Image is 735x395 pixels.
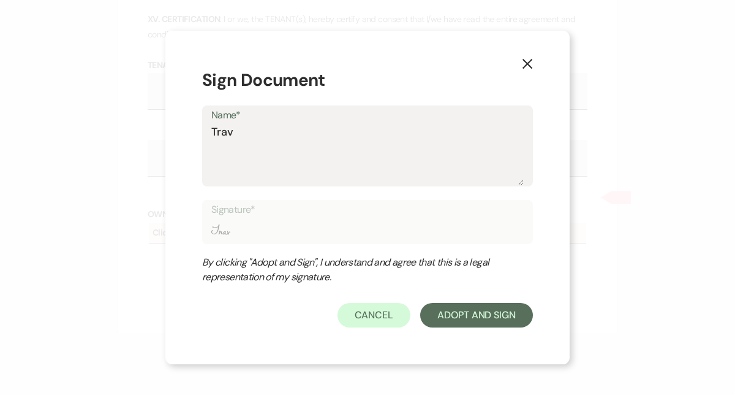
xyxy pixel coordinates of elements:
[211,124,524,185] textarea: Trav
[202,255,508,285] div: By clicking "Adopt and Sign", I understand and agree that this is a legal representation of my si...
[202,67,533,93] h1: Sign Document
[211,107,524,125] label: Name*
[420,303,533,328] button: Adopt And Sign
[337,303,411,328] button: Cancel
[211,201,524,219] label: Signature*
